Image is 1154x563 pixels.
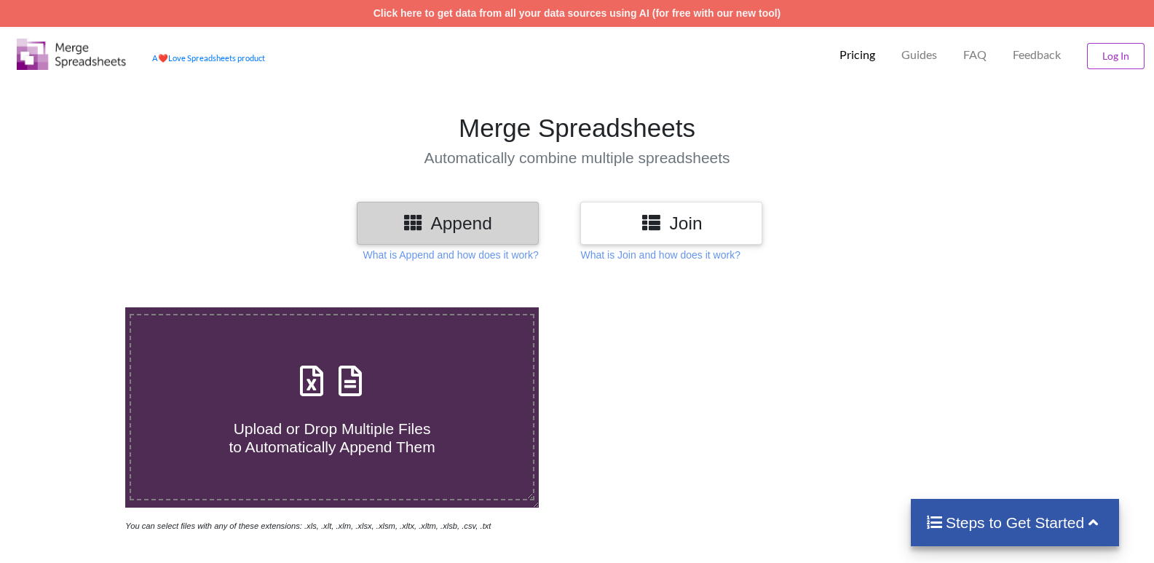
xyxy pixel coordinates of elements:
[125,521,491,530] i: You can select files with any of these extensions: .xls, .xlt, .xlm, .xlsx, .xlsm, .xltx, .xltm, ...
[925,513,1105,532] h4: Steps to Get Started
[368,213,528,234] h3: Append
[901,47,937,63] p: Guides
[229,420,435,455] span: Upload or Drop Multiple Files to Automatically Append Them
[17,39,126,70] img: Logo.png
[374,7,781,19] a: Click here to get data from all your data sources using AI (for free with our new tool)
[591,213,751,234] h3: Join
[580,248,740,262] p: What is Join and how does it work?
[363,248,538,262] p: What is Append and how does it work?
[152,53,265,63] a: AheartLove Spreadsheets product
[158,53,168,63] span: heart
[1087,43,1145,69] button: Log In
[963,47,987,63] p: FAQ
[839,47,875,63] p: Pricing
[1013,49,1061,60] span: Feedback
